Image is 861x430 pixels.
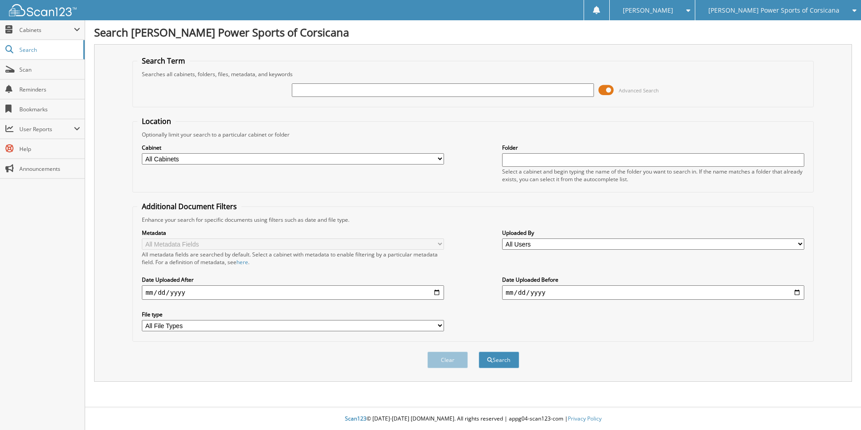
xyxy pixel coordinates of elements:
[479,352,519,368] button: Search
[19,86,80,93] span: Reminders
[142,229,444,237] label: Metadata
[142,251,444,266] div: All metadata fields are searched by default. Select a cabinet with metadata to enable filtering b...
[142,144,444,151] label: Cabinet
[19,26,74,34] span: Cabinets
[502,276,804,284] label: Date Uploaded Before
[568,415,602,422] a: Privacy Policy
[19,66,80,73] span: Scan
[85,408,861,430] div: © [DATE]-[DATE] [DOMAIN_NAME]. All rights reserved | appg04-scan123-com |
[137,201,241,211] legend: Additional Document Filters
[345,415,367,422] span: Scan123
[19,105,80,113] span: Bookmarks
[708,8,839,13] span: [PERSON_NAME] Power Sports of Corsicana
[9,4,77,16] img: scan123-logo-white.svg
[137,216,809,224] div: Enhance your search for specific documents using filters such as date and file type.
[137,56,190,66] legend: Search Term
[137,116,176,126] legend: Location
[19,165,80,173] span: Announcements
[619,87,659,94] span: Advanced Search
[142,311,444,318] label: File type
[623,8,673,13] span: [PERSON_NAME]
[94,25,852,40] h1: Search [PERSON_NAME] Power Sports of Corsicana
[427,352,468,368] button: Clear
[137,131,809,138] div: Optionally limit your search to a particular cabinet or folder
[502,144,804,151] label: Folder
[236,258,248,266] a: here
[502,229,804,237] label: Uploaded By
[19,46,79,54] span: Search
[142,276,444,284] label: Date Uploaded After
[19,125,74,133] span: User Reports
[19,145,80,153] span: Help
[142,285,444,300] input: start
[137,70,809,78] div: Searches all cabinets, folders, files, metadata, and keywords
[502,285,804,300] input: end
[502,168,804,183] div: Select a cabinet and begin typing the name of the folder you want to search in. If the name match...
